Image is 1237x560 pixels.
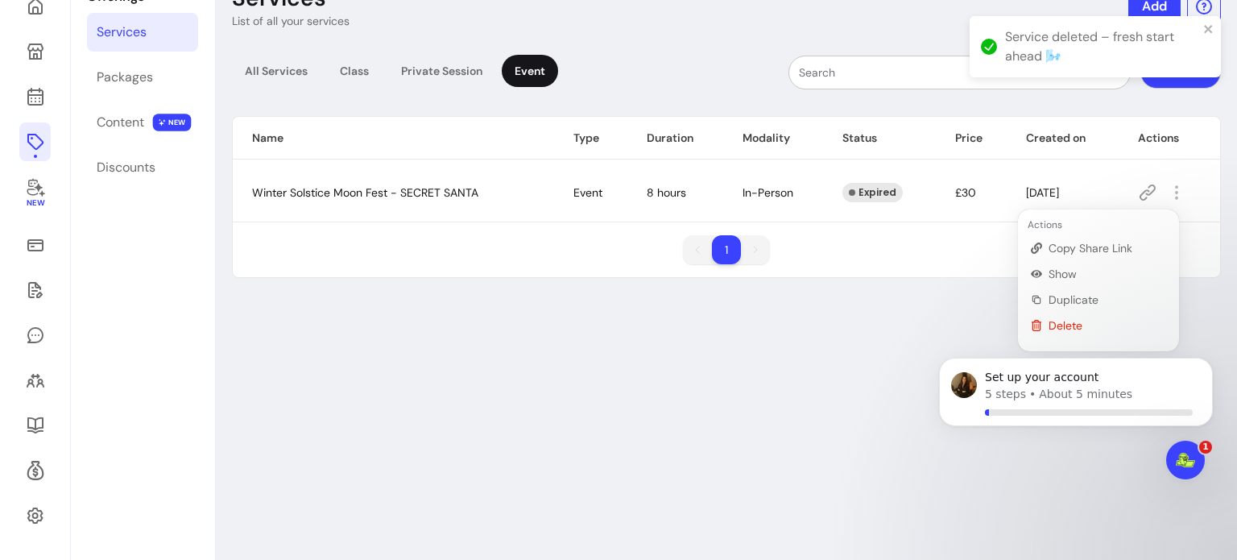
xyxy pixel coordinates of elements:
[153,114,192,131] span: NEW
[1007,117,1119,160] th: Created on
[124,64,217,81] p: About 5 minutes
[19,226,51,264] a: Sales
[87,148,198,187] a: Discounts
[87,13,198,52] a: Services
[19,32,51,71] a: My Page
[823,117,936,160] th: Status
[19,271,51,309] a: Waivers
[1049,266,1166,282] span: Show
[1049,240,1166,256] span: Copy Share Link
[327,55,382,87] div: Class
[114,64,121,81] p: •
[97,158,155,177] div: Discounts
[36,51,62,77] img: Profile image for Roberta
[723,117,824,160] th: Modality
[19,496,51,535] a: Settings
[842,183,903,202] div: Expired
[97,113,144,132] div: Content
[19,168,51,219] a: My Co-Founder
[70,64,111,81] p: 5 steps
[87,58,198,97] a: Packages
[955,185,976,200] span: £30
[675,227,778,272] nav: pagination navigation
[19,316,51,355] a: My Messages
[97,68,153,87] div: Packages
[19,361,51,400] a: Clients
[1049,292,1166,308] span: Duplicate
[233,117,554,160] th: Name
[627,117,722,160] th: Duration
[1199,441,1212,454] span: 1
[70,64,278,94] div: Checklist progress: 0 of 5 tasks completed
[1203,23,1214,35] button: close
[232,55,321,87] div: All Services
[70,48,278,64] p: Set up your account
[24,36,298,105] div: checklist notification from Roberta, 14w ago. Set up your account , 0 of 5 tasks completed, 300 m...
[915,321,1237,516] iframe: Intercom notifications message
[26,198,43,209] span: New
[19,451,51,490] a: Refer & Earn
[554,117,627,160] th: Type
[1005,27,1198,66] div: Service deleted – fresh start ahead 🌬️
[1119,117,1220,160] th: Actions
[712,235,741,264] li: pagination item 1 active
[232,13,350,29] p: List of all your services
[502,55,558,87] div: Event
[573,185,602,200] span: Event
[388,55,495,87] div: Private Session
[19,122,51,161] a: Offerings
[1026,185,1059,200] span: [DATE]
[799,64,1120,81] input: Search
[252,185,478,200] span: Winter Solstice Moon Fest - SECRET SANTA
[19,77,51,116] a: Calendar
[743,185,793,200] span: In-Person
[936,117,1007,160] th: Price
[1049,317,1166,334] span: Delete
[97,23,147,42] div: Services
[647,185,686,200] span: 8 hours
[1024,218,1062,231] span: Actions
[87,103,198,142] a: Content
[19,406,51,445] a: Resources
[1166,441,1205,479] iframe: Intercom live chat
